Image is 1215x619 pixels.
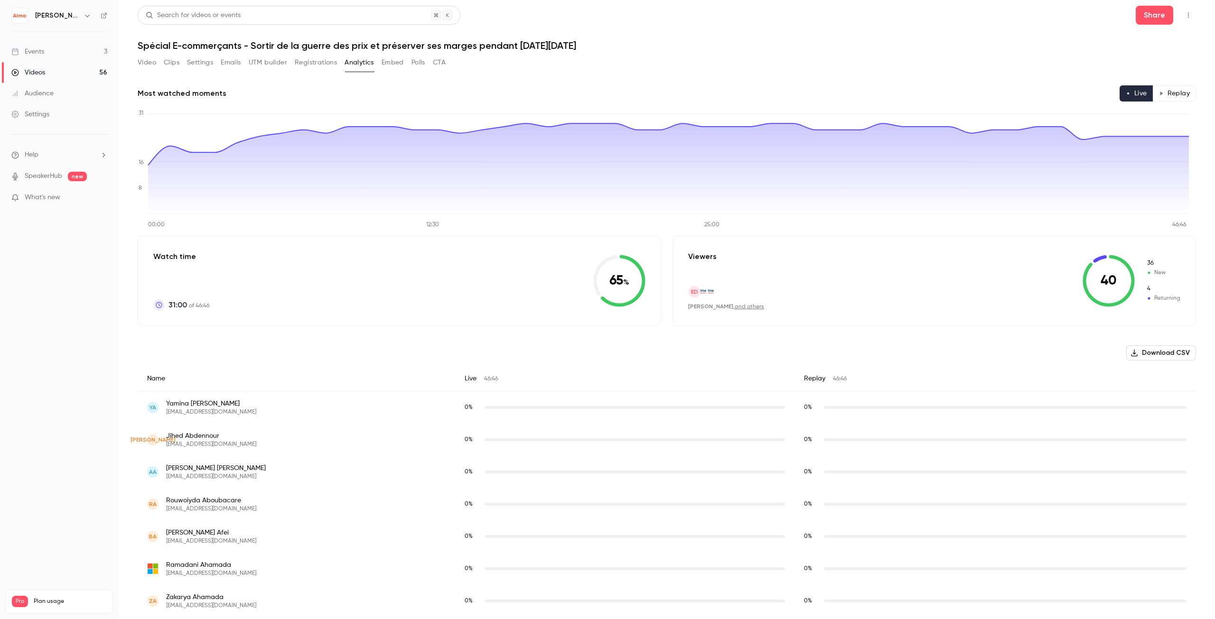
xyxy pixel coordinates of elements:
[166,560,256,570] span: Ramadani Ahamada
[166,592,256,602] span: Zakarya Ahamada
[1146,285,1180,293] span: Returning
[455,366,794,391] div: Live
[411,55,425,70] button: Polls
[465,500,480,508] span: Live watch time
[149,468,157,476] span: AA
[804,437,812,443] span: 0 %
[68,172,87,181] span: new
[34,598,107,605] span: Plan usage
[166,496,256,505] span: Rouwoiyda Aboubacare
[12,596,28,607] span: Pro
[465,437,473,443] span: 0 %
[166,505,256,513] span: [EMAIL_ADDRESS][DOMAIN_NAME]
[465,598,473,604] span: 0 %
[166,473,266,480] span: [EMAIL_ADDRESS][DOMAIN_NAME]
[345,55,374,70] button: Analytics
[11,89,54,98] div: Audience
[139,111,143,116] tspan: 31
[804,564,819,573] span: Replay watch time
[138,585,1196,617] div: 123bawane@gmail.com
[1146,259,1180,268] span: New
[148,222,165,228] tspan: 00:00
[804,403,819,412] span: Replay watch time
[249,55,287,70] button: UTM builder
[804,500,819,508] span: Replay watch time
[149,500,157,508] span: RA
[166,441,256,448] span: [EMAIL_ADDRESS][DOMAIN_NAME]
[138,366,455,391] div: Name
[147,563,159,574] img: outlook.fr
[166,399,256,408] span: Yamina [PERSON_NAME]
[688,303,764,311] div: ,
[804,405,812,410] span: 0 %
[1136,6,1173,25] button: Share
[146,10,241,20] div: Search for videos or events
[138,40,1196,51] h1: Spécial E-commerçants - Sortir de la guerre des prix et préserver ses marges pendant [DATE][DATE]
[1153,85,1196,102] button: Replay
[465,405,473,410] span: 0 %
[25,193,60,203] span: What's new
[138,55,156,70] button: Video
[465,564,480,573] span: Live watch time
[697,286,708,296] img: getalma.eu
[131,435,176,444] span: [PERSON_NAME]
[426,222,439,228] tspan: 12:30
[804,598,812,604] span: 0 %
[804,468,819,476] span: Replay watch time
[704,222,720,228] tspan: 25:00
[465,566,473,572] span: 0 %
[1172,222,1187,228] tspan: 46:46
[166,602,256,610] span: [EMAIL_ADDRESS][DOMAIN_NAME]
[465,597,480,605] span: Live watch time
[168,299,209,311] p: of 46:46
[153,251,209,262] p: Watch time
[139,160,144,166] tspan: 16
[138,520,1196,553] div: afeibernard72@gmail.com
[688,251,717,262] p: Viewers
[1181,8,1196,23] button: Top Bar Actions
[166,431,256,441] span: Jihed Abdennour
[149,532,157,541] span: BA
[166,537,256,545] span: [EMAIL_ADDRESS][DOMAIN_NAME]
[1146,268,1180,277] span: New
[11,110,49,119] div: Settings
[691,287,698,296] span: ED
[465,534,473,539] span: 0 %
[168,299,187,311] span: 31:00
[433,55,446,70] button: CTA
[382,55,404,70] button: Embed
[735,304,764,310] a: and others
[96,194,107,202] iframe: Noticeable Trigger
[11,47,44,56] div: Events
[138,391,1196,424] div: abdelouhabkader265@gmail.com
[465,468,480,476] span: Live watch time
[150,403,156,412] span: YA
[804,597,819,605] span: Replay watch time
[138,424,1196,456] div: jihed.abdennour87@gmail.com
[1120,85,1153,102] button: Live
[138,488,1196,520] div: rouwoiyda976@gmail.com
[465,501,473,507] span: 0 %
[484,376,498,382] span: 46:46
[804,534,812,539] span: 0 %
[1146,294,1180,303] span: Returning
[688,303,733,310] span: [PERSON_NAME]
[149,597,157,605] span: ZA
[187,55,213,70] button: Settings
[705,286,715,296] img: getalma.eu
[139,185,142,191] tspan: 8
[833,376,847,382] span: 46:46
[138,456,1196,488] div: abdulsamikhanchanna123@gmail.com
[465,532,480,541] span: Live watch time
[465,469,473,475] span: 0 %
[295,55,337,70] button: Registrations
[25,171,62,181] a: SpeakerHub
[465,403,480,412] span: Live watch time
[804,566,812,572] span: 0 %
[12,8,27,23] img: Alma
[804,532,819,541] span: Replay watch time
[221,55,241,70] button: Emails
[804,469,812,475] span: 0 %
[25,150,38,160] span: Help
[465,435,480,444] span: Live watch time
